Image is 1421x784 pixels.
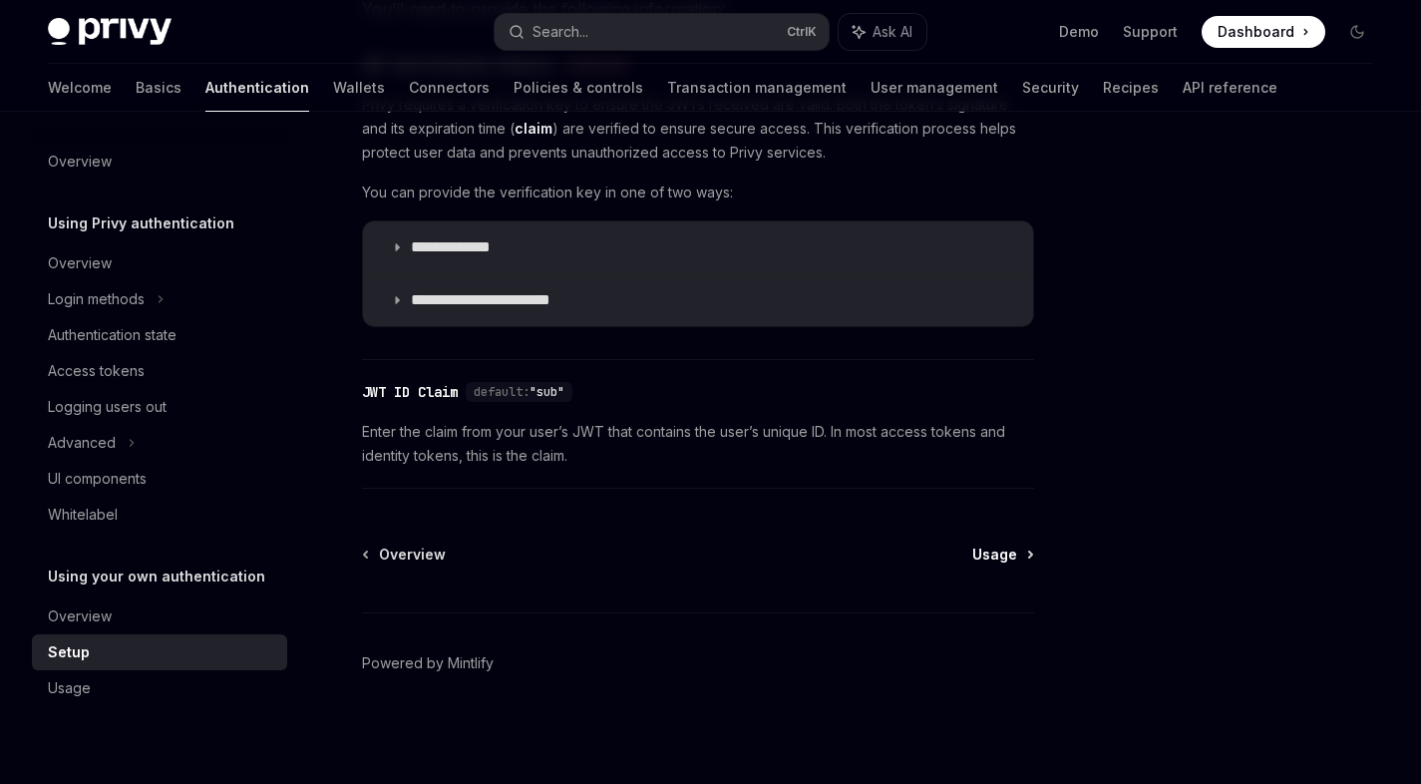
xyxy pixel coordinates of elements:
a: Demo [1059,22,1099,42]
span: "sub" [530,384,564,400]
span: Privy requires a verification key to ensure the JWTs received are valid. Both the token’s signatu... [362,93,1034,165]
a: Transaction management [667,64,847,112]
div: Overview [48,150,112,174]
div: Authentication state [48,323,177,347]
span: Dashboard [1218,22,1294,42]
a: Logging users out [32,389,287,425]
a: Overview [32,144,287,180]
button: Ask AI [839,14,926,50]
a: Basics [136,64,181,112]
div: Search... [533,20,588,44]
a: Recipes [1103,64,1159,112]
a: Access tokens [32,353,287,389]
span: Ask AI [873,22,912,42]
h5: Using Privy authentication [48,211,234,235]
a: Welcome [48,64,112,112]
h5: Using your own authentication [48,565,265,588]
div: UI components [48,467,147,491]
a: Policies & controls [514,64,643,112]
button: Search...CtrlK [495,14,828,50]
div: Advanced [48,431,116,455]
span: Ctrl K [787,24,817,40]
div: JWT ID Claim [362,382,458,402]
div: Overview [48,251,112,275]
a: Authentication state [32,317,287,353]
a: UI components [32,461,287,497]
a: Powered by Mintlify [362,653,494,673]
a: User management [871,64,998,112]
span: You can provide the verification key in one of two ways: [362,181,1034,204]
div: Setup [48,640,90,664]
a: Support [1123,22,1178,42]
a: Wallets [333,64,385,112]
a: API reference [1183,64,1277,112]
a: Setup [32,634,287,670]
a: Usage [32,670,287,706]
span: Enter the claim from your user’s JWT that contains the user’s unique ID. In most access tokens an... [362,420,1034,468]
span: Overview [379,545,446,565]
a: claim [515,120,552,138]
a: Connectors [409,64,490,112]
div: Overview [48,604,112,628]
span: Usage [972,545,1017,565]
span: default: [474,384,530,400]
div: Logging users out [48,395,167,419]
a: Dashboard [1202,16,1325,48]
a: Overview [364,545,446,565]
img: dark logo [48,18,172,46]
a: Whitelabel [32,497,287,533]
a: Security [1022,64,1079,112]
a: Overview [32,245,287,281]
a: Authentication [205,64,309,112]
div: Access tokens [48,359,145,383]
button: Toggle dark mode [1341,16,1373,48]
div: Whitelabel [48,503,118,527]
a: Usage [972,545,1032,565]
div: Usage [48,676,91,700]
a: Overview [32,598,287,634]
div: Login methods [48,287,145,311]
